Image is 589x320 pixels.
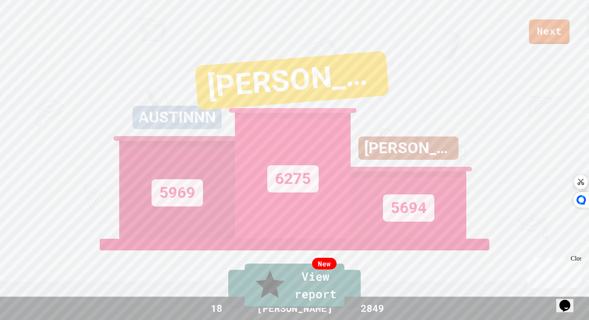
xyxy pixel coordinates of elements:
div: New [312,258,337,269]
div: AUSTINNN [132,106,222,129]
div: Chat with us now!Close [3,3,54,49]
div: 5969 [152,179,203,206]
a: Next [529,19,570,44]
div: 5694 [383,194,434,222]
iframe: chat widget [524,255,581,288]
div: [PERSON_NAME] [195,51,389,110]
div: [PERSON_NAME] [358,136,459,160]
iframe: chat widget [556,289,581,312]
a: View report [245,264,344,308]
div: 6275 [267,165,319,192]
